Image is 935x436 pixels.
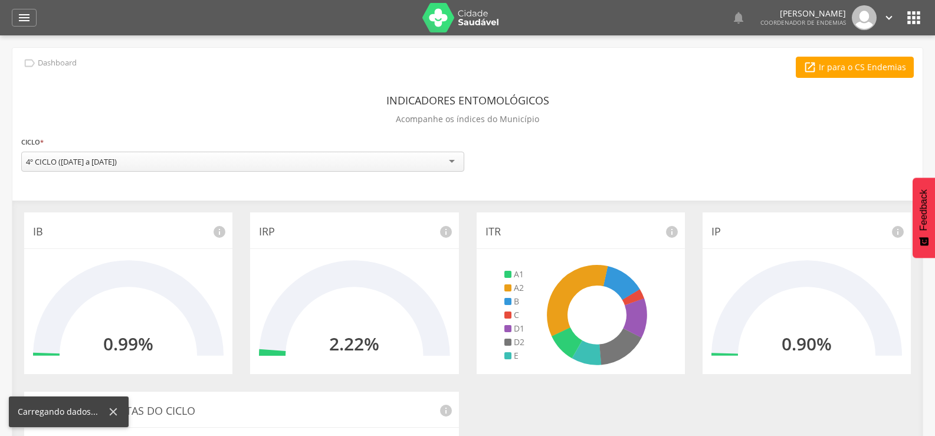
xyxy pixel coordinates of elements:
[504,309,524,321] li: C
[904,8,923,27] i: 
[12,9,37,27] a: 
[485,224,676,240] p: ITR
[782,334,832,353] h2: 0.90%
[33,404,450,419] p: Histórico de Visitas do Ciclo
[760,18,846,27] span: Coordenador de Endemias
[103,334,153,353] h2: 0.99%
[504,296,524,307] li: B
[913,178,935,258] button: Feedback - Mostrar pesquisa
[329,334,379,353] h2: 2.22%
[504,282,524,294] li: A2
[38,58,77,68] p: Dashboard
[26,156,117,167] div: 4º CICLO ([DATE] a [DATE])
[665,225,679,239] i: info
[23,57,36,70] i: 
[882,5,895,30] a: 
[259,224,450,240] p: IRP
[33,224,224,240] p: IB
[504,323,524,335] li: D1
[17,11,31,25] i: 
[18,406,107,418] div: Carregando dados...
[731,11,746,25] i: 
[796,57,914,78] a: Ir para o CS Endemias
[504,268,524,280] li: A1
[882,11,895,24] i: 
[760,9,846,18] p: [PERSON_NAME]
[212,225,227,239] i: info
[396,111,539,127] p: Acompanhe os índices do Município
[731,5,746,30] a: 
[504,336,524,348] li: D2
[439,225,453,239] i: info
[803,61,816,74] i: 
[918,189,929,231] span: Feedback
[504,350,524,362] li: E
[21,136,44,149] label: Ciclo
[891,225,905,239] i: info
[439,404,453,418] i: info
[386,90,549,111] header: Indicadores Entomológicos
[711,224,902,240] p: IP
